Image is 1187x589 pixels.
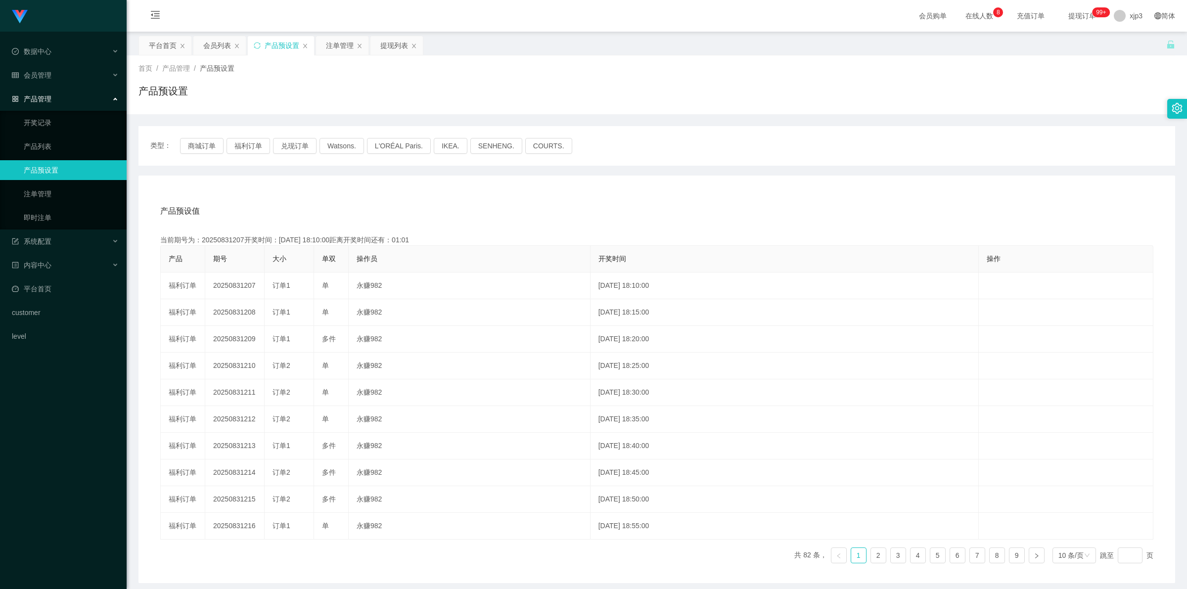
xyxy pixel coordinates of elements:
[1034,553,1040,559] i: 图标: right
[357,255,377,263] span: 操作员
[591,433,979,459] td: [DATE] 18:40:00
[180,138,224,154] button: 商城订单
[156,64,158,72] span: /
[160,235,1153,245] div: 当前期号为：20250831207开奖时间：[DATE] 18:10:00距离开奖时间还有：01:01
[950,547,965,563] li: 6
[12,262,19,269] i: 图标: profile
[12,326,119,346] a: level
[273,522,290,530] span: 订单1
[273,138,317,154] button: 兑现订单
[161,353,205,379] td: 福利订单
[273,388,290,396] span: 订单2
[322,281,329,289] span: 单
[265,36,299,55] div: 产品预设置
[357,43,363,49] i: 图标: close
[591,459,979,486] td: [DATE] 18:45:00
[205,299,265,326] td: 20250831208
[12,10,28,24] img: logo.9652507e.png
[591,353,979,379] td: [DATE] 18:25:00
[322,362,329,369] span: 单
[149,36,177,55] div: 平台首页
[1029,547,1045,563] li: 下一页
[162,64,190,72] span: 产品管理
[380,36,408,55] div: 提现列表
[205,272,265,299] td: 20250831207
[322,468,336,476] span: 多件
[993,7,1003,17] sup: 8
[24,184,119,204] a: 注单管理
[322,388,329,396] span: 单
[161,406,205,433] td: 福利订单
[273,468,290,476] span: 订单2
[205,513,265,540] td: 20250831216
[322,255,336,263] span: 单双
[1084,552,1090,559] i: 图标: down
[302,43,308,49] i: 图标: close
[871,548,886,563] a: 2
[969,547,985,563] li: 7
[12,95,51,103] span: 产品管理
[12,47,51,55] span: 数据中心
[205,486,265,513] td: 20250831215
[24,208,119,227] a: 即时注单
[322,415,329,423] span: 单
[24,160,119,180] a: 产品预设置
[322,442,336,450] span: 多件
[349,299,591,326] td: 永赚982
[12,279,119,299] a: 图标: dashboard平台首页
[591,513,979,540] td: [DATE] 18:55:00
[161,486,205,513] td: 福利订单
[1058,548,1084,563] div: 10 条/页
[891,548,906,563] a: 3
[138,0,172,32] i: 图标: menu-fold
[161,272,205,299] td: 福利订单
[138,64,152,72] span: 首页
[194,64,196,72] span: /
[987,255,1001,263] span: 操作
[349,486,591,513] td: 永赚982
[326,36,354,55] div: 注单管理
[273,495,290,503] span: 订单2
[470,138,522,154] button: SENHENG.
[831,547,847,563] li: 上一页
[1100,547,1153,563] div: 跳至 页
[161,379,205,406] td: 福利订单
[434,138,467,154] button: IKEA.
[930,547,946,563] li: 5
[1172,103,1183,114] i: 图标: setting
[322,522,329,530] span: 单
[12,71,51,79] span: 会员管理
[205,433,265,459] td: 20250831213
[12,72,19,79] i: 图标: table
[1063,12,1101,19] span: 提现订单
[24,113,119,133] a: 开奖记录
[150,138,180,154] span: 类型：
[200,64,234,72] span: 产品预设置
[213,255,227,263] span: 期号
[322,308,329,316] span: 单
[349,353,591,379] td: 永赚982
[598,255,626,263] span: 开奖时间
[205,459,265,486] td: 20250831214
[180,43,185,49] i: 图标: close
[12,261,51,269] span: 内容中心
[1092,7,1110,17] sup: 241
[349,272,591,299] td: 永赚982
[525,138,572,154] button: COURTS.
[12,237,51,245] span: 系统配置
[910,547,926,563] li: 4
[161,326,205,353] td: 福利订单
[591,299,979,326] td: [DATE] 18:15:00
[273,308,290,316] span: 订单1
[930,548,945,563] a: 5
[320,138,364,154] button: Watsons.
[1012,12,1050,19] span: 充值订单
[349,379,591,406] td: 永赚982
[836,553,842,559] i: 图标: left
[960,12,998,19] span: 在线人数
[273,335,290,343] span: 订单1
[205,326,265,353] td: 20250831209
[273,442,290,450] span: 订单1
[322,495,336,503] span: 多件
